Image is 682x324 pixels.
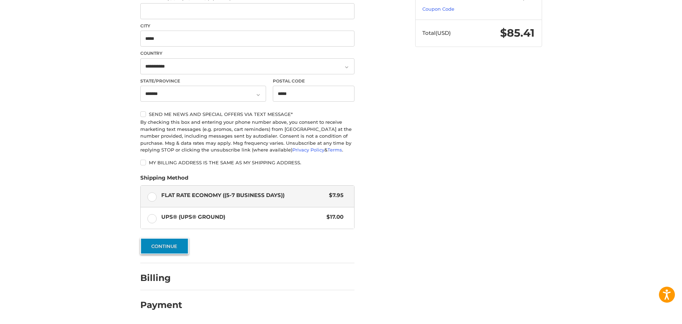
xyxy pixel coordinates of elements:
span: UPS® (UPS® Ground) [161,213,323,221]
label: My billing address is the same as my shipping address. [140,160,354,165]
span: Total (USD) [422,30,451,36]
label: Send me news and special offers via text message* [140,111,354,117]
span: $85.41 [500,26,535,39]
label: State/Province [140,78,266,84]
a: Terms [328,147,342,153]
label: City [140,23,354,29]
label: Postal Code [273,78,354,84]
label: Country [140,50,354,57]
button: Continue [140,238,189,254]
h2: Payment [140,299,182,310]
span: $7.95 [326,191,344,200]
h2: Billing [140,272,182,283]
div: By checking this box and entering your phone number above, you consent to receive marketing text ... [140,119,354,154]
a: Coupon Code [422,6,454,12]
legend: Shipping Method [140,174,188,185]
span: $17.00 [323,213,344,221]
iframe: Google Customer Reviews [623,305,682,324]
span: Flat Rate Economy ((5-7 Business Days)) [161,191,326,200]
a: Privacy Policy [292,147,324,153]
